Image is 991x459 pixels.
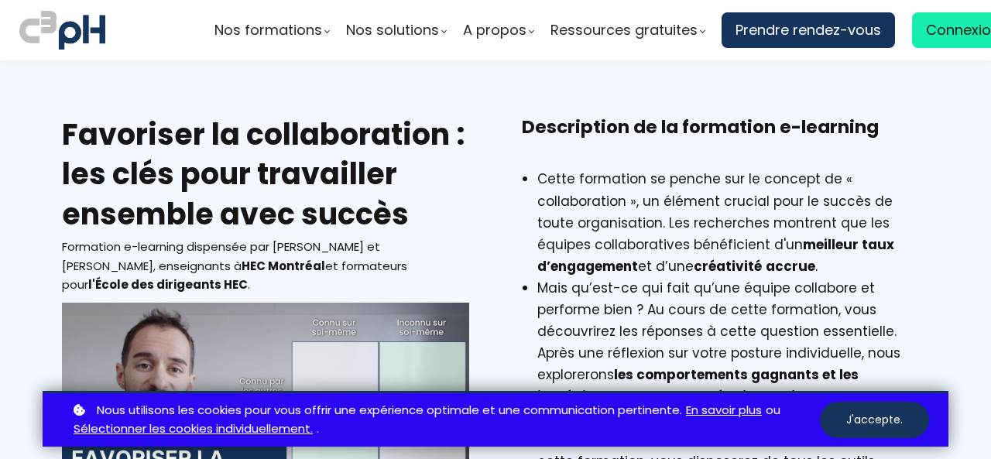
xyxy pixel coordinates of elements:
button: J'accepte. [820,402,929,438]
b: HEC Montréal [242,258,325,274]
strong: meilleur taux d’engagement [537,235,894,276]
a: Prendre rendez-vous [722,12,895,48]
li: Cette formation se penche sur le concept de « collaboration », un élément crucial pour le succès ... [537,168,929,276]
span: Nos solutions [346,19,439,42]
span: Nous utilisons les cookies pour vous offrir une expérience optimale et une communication pertinente. [97,401,682,420]
img: logo C3PH [19,8,105,53]
strong: créativité [694,257,762,276]
span: Ressources gratuites [550,19,698,42]
strong: accrue [766,257,815,276]
span: Prendre rendez-vous [736,19,881,42]
h3: Description de la formation e-learning [522,115,929,164]
span: A propos [463,19,526,42]
a: Sélectionner les cookies individuellement. [74,420,313,439]
b: l'École des dirigeants HEC [88,276,248,293]
p: ou . [70,401,820,440]
div: Formation e-learning dispensée par [PERSON_NAME] et [PERSON_NAME], enseignants à et formateurs po... [62,238,469,295]
span: Nos formations [214,19,322,42]
a: En savoir plus [686,401,762,420]
h2: Favoriser la collaboration : les clés pour travailler ensemble avec succès [62,115,469,234]
li: Mais qu’est-ce qui fait qu’une équipe collabore et performe bien ? Au cours de cette formation, v... [537,277,929,407]
strong: les comportements gagnants et les ingrédients secrets d’une équipe performante. [537,365,859,406]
